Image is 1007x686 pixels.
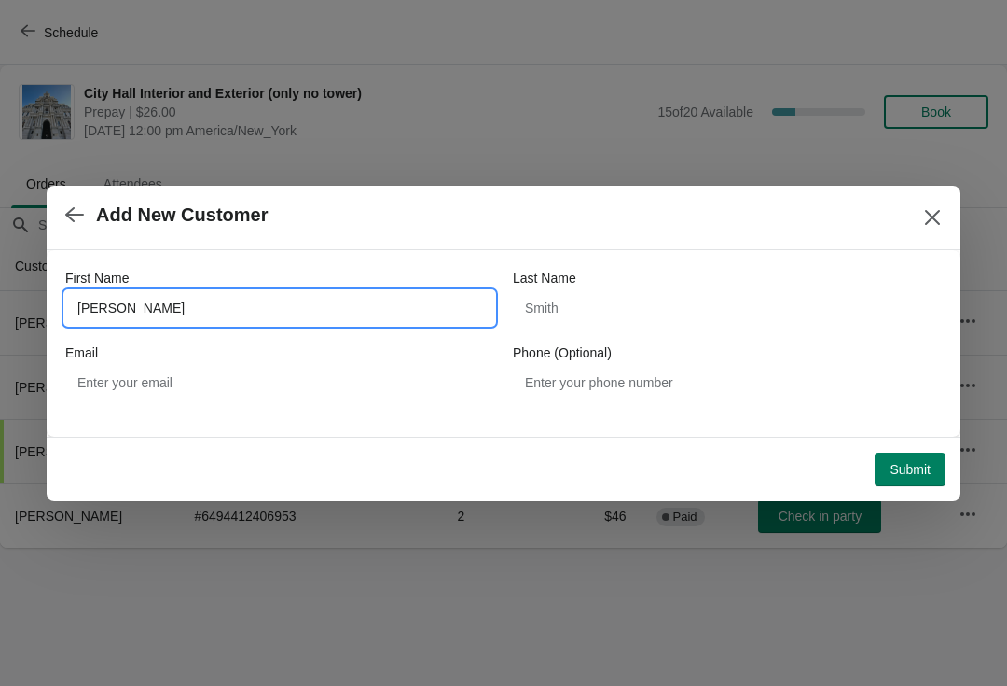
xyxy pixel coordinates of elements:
[875,453,945,486] button: Submit
[65,291,494,325] input: John
[65,366,494,399] input: Enter your email
[96,204,268,226] h2: Add New Customer
[513,269,576,287] label: Last Name
[890,462,931,477] span: Submit
[513,291,942,325] input: Smith
[65,269,129,287] label: First Name
[65,343,98,362] label: Email
[513,366,942,399] input: Enter your phone number
[916,201,949,234] button: Close
[513,343,612,362] label: Phone (Optional)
